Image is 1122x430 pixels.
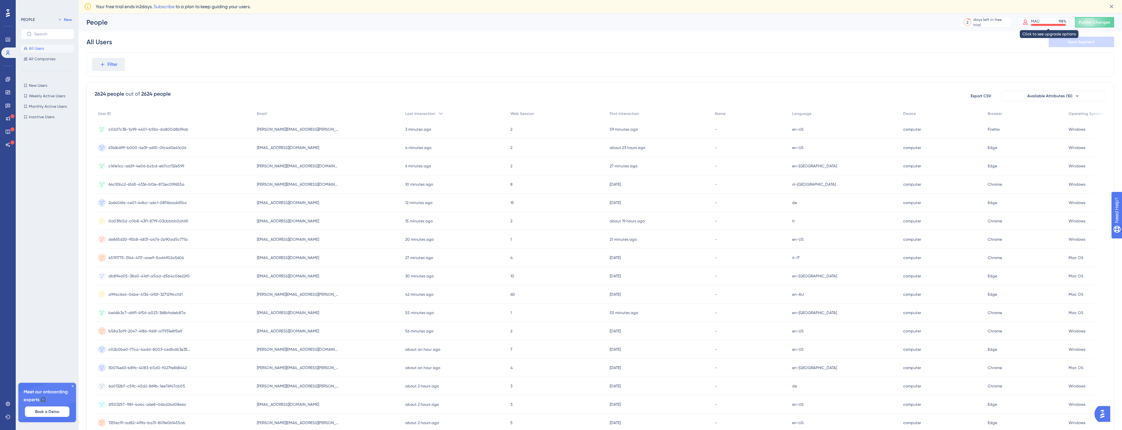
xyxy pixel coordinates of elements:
[257,365,339,370] span: [PERSON_NAME][EMAIL_ADDRESS][PERSON_NAME][DOMAIN_NAME]
[988,200,997,205] span: Edge
[96,3,251,10] span: Your free trial ends in 2 days. to a plan to keep guiding your users.
[510,163,512,169] span: 2
[1001,91,1106,101] button: Available Attributes (10)
[21,17,35,22] div: PEOPLE
[903,145,921,150] span: computer
[792,163,837,169] span: en-[GEOGRAPHIC_DATA]
[792,310,837,315] span: en-[GEOGRAPHIC_DATA]
[405,200,432,205] time: 12 minutes ago
[510,420,513,425] span: 5
[510,218,512,224] span: 2
[1069,218,1085,224] span: Windows
[792,402,804,407] span: en-US
[141,90,171,98] div: 2624 people
[510,127,512,132] span: 2
[792,127,804,132] span: en-US
[610,219,645,223] time: about 19 hours ago
[792,237,804,242] span: en-US
[510,255,513,260] span: 4
[610,145,645,150] time: about 23 hours ago
[610,164,637,168] time: 27 minutes ago
[29,104,67,109] span: Monthly Active Users
[792,328,804,334] span: en-US
[1059,19,1066,24] div: 98 %
[903,292,921,297] span: computer
[715,127,717,132] span: -
[971,93,991,99] span: Export CSV
[792,111,811,116] span: Language
[86,37,112,47] div: All Users
[125,90,140,98] div: out of
[610,402,621,407] time: [DATE]
[108,255,184,260] span: 45191775-3144-4117-aae9-5ad4902a5606
[405,145,431,150] time: 4 minutes ago
[510,292,515,297] span: 60
[792,182,836,187] span: nl-[GEOGRAPHIC_DATA]
[405,421,439,425] time: about 2 hours ago
[1069,255,1083,260] span: Mac OS
[903,310,921,315] span: computer
[715,163,717,169] span: -
[92,58,125,71] button: Filter
[257,163,339,169] span: [PERSON_NAME][EMAIL_ADDRESS][DOMAIN_NAME]
[903,402,921,407] span: computer
[988,328,1002,334] span: Chrome
[1075,17,1114,28] button: Publish Changes
[792,255,800,260] span: it-IT
[405,182,433,187] time: 10 minutes ago
[903,420,921,425] span: computer
[29,93,65,99] span: Weekly Active Users
[107,61,118,68] span: Filter
[610,200,621,205] time: [DATE]
[1069,182,1085,187] span: Windows
[988,237,1002,242] span: Chrome
[510,273,514,279] span: 10
[21,92,74,100] button: Weekly Active Users
[405,255,433,260] time: 27 minutes ago
[1031,19,1039,24] div: MAU
[903,127,921,132] span: computer
[108,237,188,242] span: de865d20-95b8-4831-a476-2a90ad5c771a
[903,163,921,169] span: computer
[108,200,187,205] span: 2a6406fe-ce01-4dbc-a6c1-08f16aadd5bc
[715,200,717,205] span: -
[154,4,175,9] a: Subscribe
[510,182,513,187] span: 8
[1069,111,1103,116] span: Operating System
[257,347,339,352] span: [PERSON_NAME][EMAIL_ADDRESS][DOMAIN_NAME]
[510,200,514,205] span: 15
[610,255,621,260] time: [DATE]
[903,182,921,187] span: computer
[1069,200,1085,205] span: Windows
[1027,93,1073,99] span: Available Attributes (10)
[257,273,319,279] span: [EMAIL_ADDRESS][DOMAIN_NAME]
[56,16,74,24] button: New
[903,383,921,389] span: computer
[405,219,433,223] time: 15 minutes ago
[108,383,185,389] span: 6a0132b7-c59c-45d2-869b-1ee76f47cb05
[21,103,74,110] button: Monthly Active Users
[108,365,187,370] span: 30074e63-b89c-4083-b5d0-f027fe868442
[792,420,804,425] span: en-US
[610,421,621,425] time: [DATE]
[1069,237,1085,242] span: Windows
[95,90,124,98] div: 2624 people
[610,182,621,187] time: [DATE]
[405,347,440,352] time: about an hour ago
[405,329,433,333] time: 56 minutes ago
[405,111,435,116] span: Last Interaction
[792,145,804,150] span: en-US
[903,328,921,334] span: computer
[1069,163,1085,169] span: Windows
[257,383,339,389] span: [PERSON_NAME][EMAIL_ADDRESS][PERSON_NAME][DOMAIN_NAME]
[792,200,797,205] span: de
[792,273,837,279] span: en-[GEOGRAPHIC_DATA]
[1069,273,1083,279] span: Mac OS
[29,56,55,62] span: All Companies
[903,365,921,370] span: computer
[903,237,921,242] span: computer
[405,237,434,242] time: 20 minutes ago
[988,255,1002,260] span: Chrome
[510,347,512,352] span: 7
[1069,292,1083,297] span: Mac OS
